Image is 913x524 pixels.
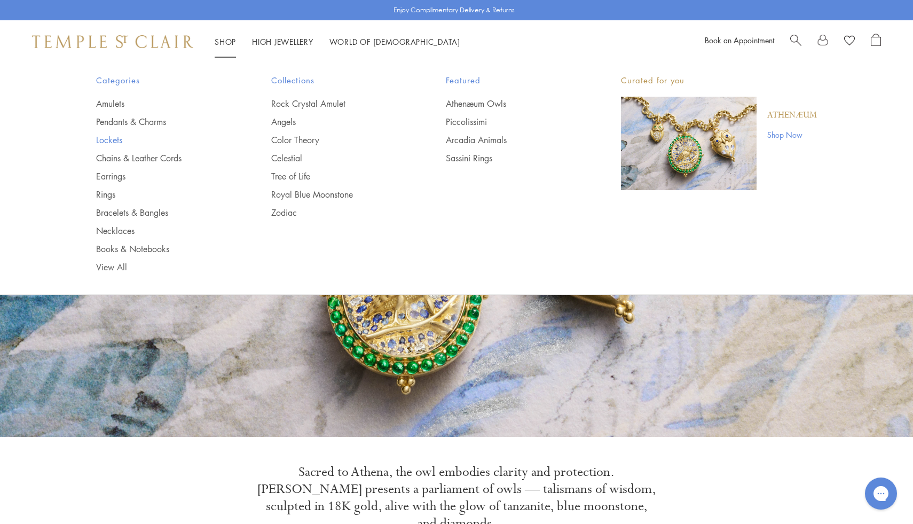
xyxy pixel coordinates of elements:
a: Pendants & Charms [96,116,229,128]
a: Book an Appointment [705,35,774,45]
a: Necklaces [96,225,229,237]
span: Categories [96,74,229,87]
a: Athenæum Owls [446,98,578,110]
img: Temple St. Clair [32,35,193,48]
a: View Wishlist [844,34,855,50]
a: Shop Now [767,129,817,140]
a: Earrings [96,170,229,182]
a: Books & Notebooks [96,243,229,255]
a: Sassini Rings [446,152,578,164]
a: Piccolissimi [446,116,578,128]
span: Collections [271,74,404,87]
a: Open Shopping Bag [871,34,881,50]
a: Color Theory [271,134,404,146]
a: Celestial [271,152,404,164]
a: World of [DEMOGRAPHIC_DATA]World of [DEMOGRAPHIC_DATA] [329,36,460,47]
a: Chains & Leather Cords [96,152,229,164]
a: View All [96,261,229,273]
a: Lockets [96,134,229,146]
a: Search [790,34,801,50]
iframe: Gorgias live chat messenger [860,474,902,513]
p: Enjoy Complimentary Delivery & Returns [393,5,515,15]
a: Royal Blue Moonstone [271,189,404,200]
a: Zodiac [271,207,404,218]
span: Featured [446,74,578,87]
a: Tree of Life [271,170,404,182]
a: Amulets [96,98,229,110]
a: Rock Crystal Amulet [271,98,404,110]
a: ShopShop [215,36,236,47]
nav: Main navigation [215,35,460,49]
a: Arcadia Animals [446,134,578,146]
a: Angels [271,116,404,128]
a: Bracelets & Bangles [96,207,229,218]
a: Athenæum [767,110,817,121]
p: Curated for you [621,74,817,87]
a: High JewelleryHigh Jewellery [252,36,313,47]
a: Rings [96,189,229,200]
